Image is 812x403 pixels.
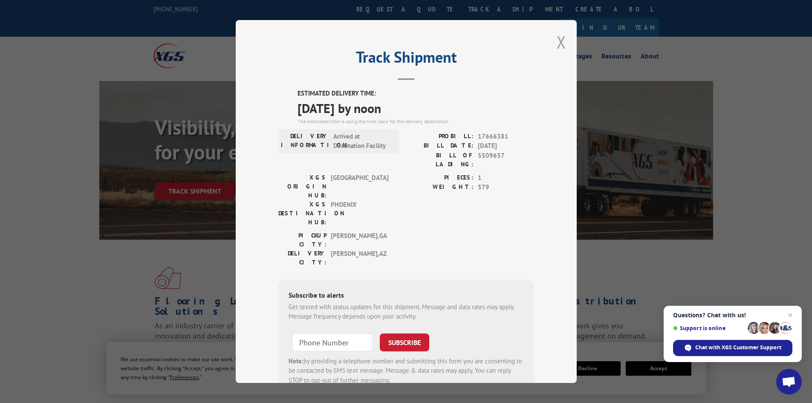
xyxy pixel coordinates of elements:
[289,357,524,386] div: by providing a telephone number and submitting this form you are consenting to be contacted by SM...
[478,132,534,142] span: 17666381
[331,231,388,249] span: [PERSON_NAME] , GA
[406,173,474,183] label: PIECES:
[673,340,792,356] div: Chat with XGS Customer Support
[478,151,534,169] span: 5509657
[278,173,327,200] label: XGS ORIGIN HUB:
[406,151,474,169] label: BILL OF LADING:
[289,290,524,302] div: Subscribe to alerts
[298,118,534,125] div: The estimated time is using the time zone for the delivery destination.
[281,132,329,151] label: DELIVERY INFORMATION:
[478,183,534,192] span: 579
[333,132,391,151] span: Arrived at Destination Facility
[673,312,792,319] span: Questions? Chat with us!
[406,141,474,151] label: BILL DATE:
[406,183,474,192] label: WEIGHT:
[478,173,534,183] span: 1
[331,249,388,267] span: [PERSON_NAME] , AZ
[785,310,795,320] span: Close chat
[292,333,373,351] input: Phone Number
[380,333,429,351] button: SUBSCRIBE
[776,369,802,394] div: Open chat
[331,173,388,200] span: [GEOGRAPHIC_DATA]
[695,344,781,351] span: Chat with XGS Customer Support
[331,200,388,227] span: PHOENIX
[289,357,303,365] strong: Note:
[478,141,534,151] span: [DATE]
[278,231,327,249] label: PICKUP CITY:
[278,51,534,67] h2: Track Shipment
[673,325,745,331] span: Support is online
[298,89,534,99] label: ESTIMATED DELIVERY TIME:
[278,200,327,227] label: XGS DESTINATION HUB:
[406,132,474,142] label: PROBILL:
[278,249,327,267] label: DELIVERY CITY:
[557,31,566,53] button: Close modal
[289,302,524,322] div: Get texted with status updates for this shipment. Message and data rates may apply. Message frequ...
[298,99,534,118] span: [DATE] by noon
